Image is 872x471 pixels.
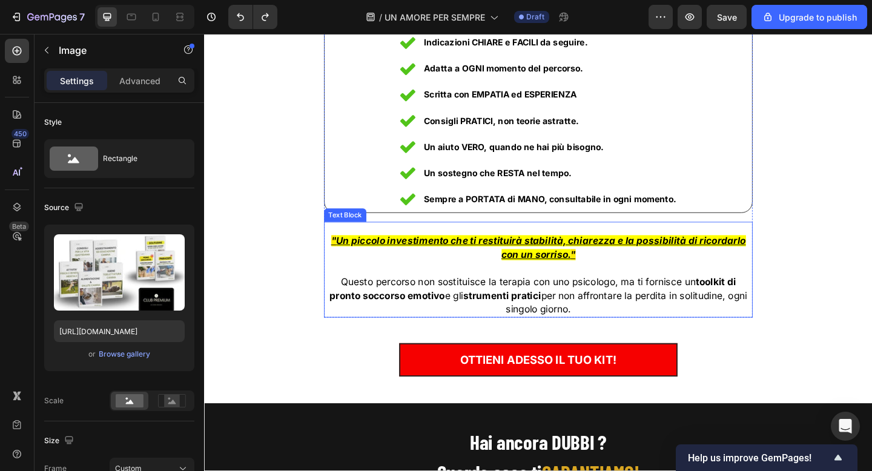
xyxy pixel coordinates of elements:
[717,12,737,22] span: Save
[138,219,144,231] u: "
[5,5,90,29] button: 7
[79,10,85,24] p: 7
[44,395,64,406] div: Scale
[44,117,62,128] div: Style
[98,348,151,360] button: Browse gallery
[279,347,449,362] span: OTTIENI ADESSO IL TUO KIT!
[204,34,872,471] iframe: Design area
[239,89,408,100] strong: Consigli PRATICI, non teorie astratte.
[688,450,845,465] button: Show survey - Help us improve GemPages!
[239,61,405,72] strong: Scritta con EMPATIA ed ESPERIENZA
[54,234,185,311] img: preview-image
[526,12,544,22] span: Draft
[44,200,86,216] div: Source
[136,264,590,306] span: Questo percorso non sostituisce la terapia con uno psicologo, ma ti fornisce un e gli per non aff...
[239,146,400,157] strong: Un sostegno che RESTA nel tempo.
[144,219,589,246] u: Un piccolo investimento che ti restituirà stabilità, chiarezza e la possibilità di ricordarlo con...
[289,431,438,457] strong: Hai ancora DUBBI ?
[688,452,831,464] span: Help us improve GemPages!
[59,43,162,58] p: Image
[54,320,185,342] input: https://example.com/image.jpg
[136,264,578,291] strong: toolkit di pronto soccorso emotivo
[751,5,867,29] button: Upgrade to publish
[212,337,515,373] a: OTTIENI ADESSO IL TUO KIT!
[239,174,514,186] strong: Sempre a PORTATA di MANO, consultabile in ogni momento.
[12,129,29,139] div: 450
[762,11,857,24] div: Upgrade to publish
[9,222,29,231] div: Beta
[44,433,76,449] div: Size
[831,412,860,441] div: Open Intercom Messenger
[228,5,277,29] div: Undo/Redo
[282,279,366,291] strong: strumenti pratici
[103,145,177,173] div: Rectangle
[60,74,94,87] p: Settings
[707,5,747,29] button: Save
[119,74,160,87] p: Advanced
[133,192,174,203] div: Text Block
[99,349,150,360] div: Browse gallery
[88,347,96,361] span: or
[379,11,382,24] span: /
[398,234,404,246] u: "
[239,117,435,129] strong: Un aiuto VERO, quando ne hai più bisogno.
[385,11,485,24] span: UN AMORE PER SEMPRE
